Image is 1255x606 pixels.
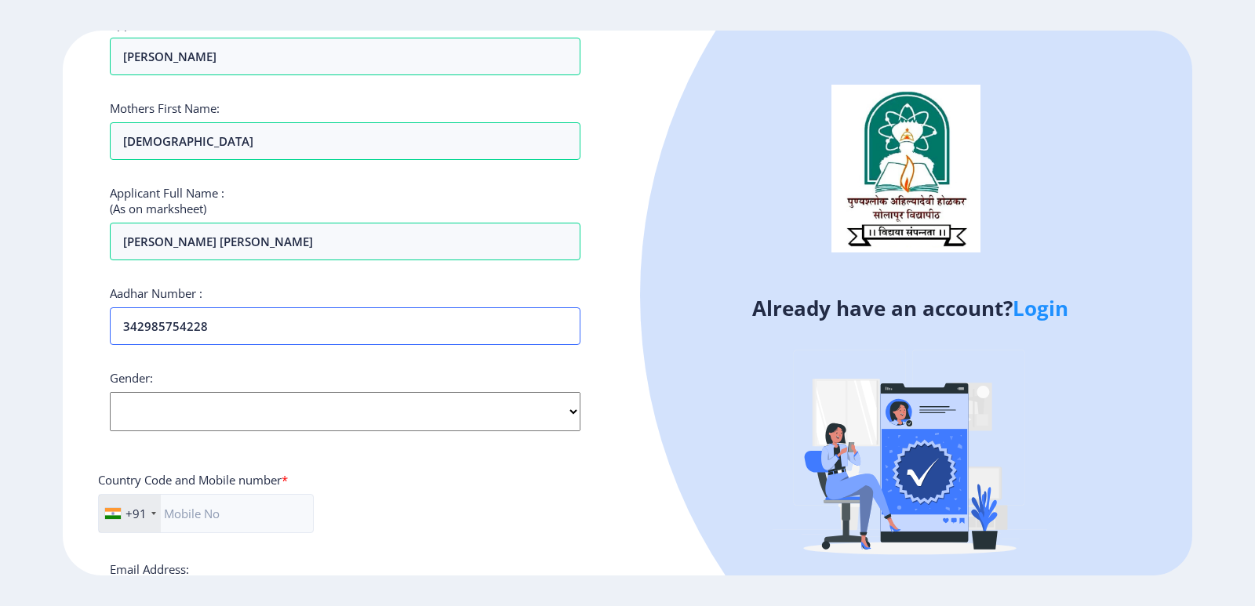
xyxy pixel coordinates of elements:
label: Applicant Full Name : (As on marksheet) [110,185,224,216]
input: Full Name [110,223,580,260]
input: Aadhar Number [110,307,580,345]
img: logo [831,85,980,252]
input: Mobile No [98,494,314,533]
div: +91 [125,506,147,521]
div: India (भारत): +91 [99,495,161,532]
label: Aadhar Number : [110,285,202,301]
label: Gender: [110,370,153,386]
input: Last Name [110,38,580,75]
label: Mothers First Name: [110,100,220,116]
a: Login [1013,294,1068,322]
input: Last Name [110,122,580,160]
img: Verified-rafiki.svg [773,320,1047,594]
label: Email Address: [110,561,189,577]
label: Country Code and Mobile number [98,472,288,488]
h4: Already have an account? [639,296,1180,321]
